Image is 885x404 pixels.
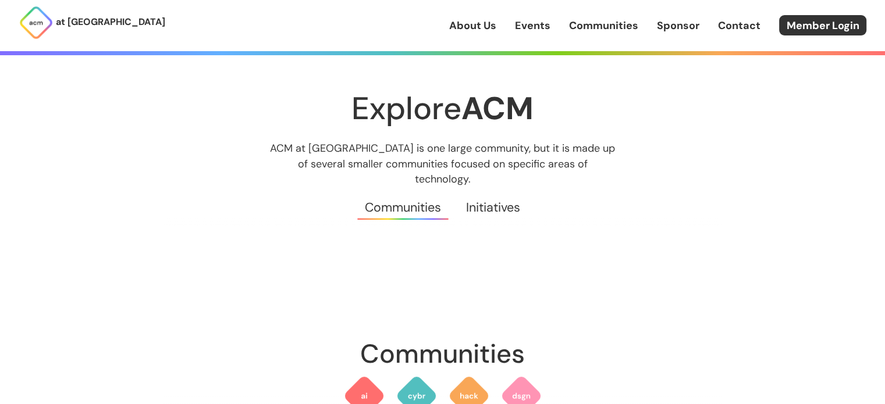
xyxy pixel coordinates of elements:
h2: Communities [164,333,722,375]
a: Events [515,18,550,33]
a: Initiatives [454,187,533,228]
a: Member Login [779,15,866,35]
p: ACM at [GEOGRAPHIC_DATA] is one large community, but it is made up of several smaller communities... [260,141,626,186]
h1: Explore [164,91,722,126]
img: ACM Logo [19,5,54,40]
p: at [GEOGRAPHIC_DATA] [56,15,165,30]
a: About Us [449,18,496,33]
strong: ACM [461,88,534,129]
a: Sponsor [657,18,699,33]
a: Contact [718,18,760,33]
a: at [GEOGRAPHIC_DATA] [19,5,165,40]
a: Communities [569,18,638,33]
a: Communities [352,187,453,228]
